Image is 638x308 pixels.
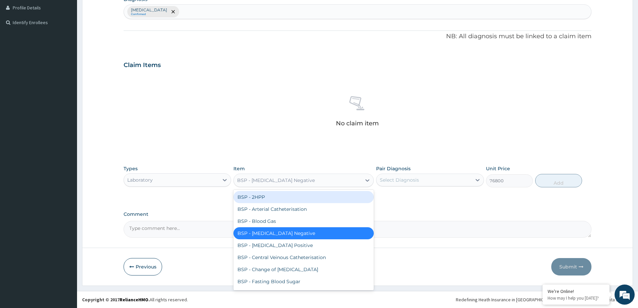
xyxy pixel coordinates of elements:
[77,291,638,308] footer: All rights reserved.
[124,258,162,275] button: Previous
[3,183,128,206] textarea: Type your message and hit 'Enter'
[124,211,591,217] label: Comment
[456,296,633,303] div: Redefining Heath Insurance in [GEOGRAPHIC_DATA] using Telemedicine and Data Science!
[233,275,374,288] div: BSP - Fasting Blood Sugar
[233,239,374,251] div: BSP - [MEDICAL_DATA] Positive
[486,165,510,172] label: Unit Price
[376,165,411,172] label: Pair Diagnosis
[170,9,176,15] span: remove selection option
[39,84,92,152] span: We're online!
[131,13,167,16] small: Confirmed
[110,3,126,19] div: Minimize live chat window
[233,203,374,215] div: BSP - Arterial Catheterisation
[233,251,374,263] div: BSP - Central Veinous Catheterisation
[82,297,150,303] strong: Copyright © 2017 .
[131,7,167,13] p: [MEDICAL_DATA]
[535,174,582,187] button: Add
[35,38,113,46] div: Chat with us now
[380,177,419,183] div: Select Diagnosis
[233,263,374,275] div: BSP - Change of [MEDICAL_DATA]
[551,258,591,275] button: Submit
[233,288,374,300] div: BSP - [MEDICAL_DATA]
[548,288,605,294] div: We're Online!
[124,62,161,69] h3: Claim Items
[233,215,374,227] div: BSP - Blood Gas
[548,295,605,301] p: How may I help you today?
[127,177,153,183] div: Laboratory
[336,120,379,127] p: No claim item
[12,34,27,50] img: d_794563401_company_1708531726252_794563401
[237,177,315,184] div: BSP - [MEDICAL_DATA] Negative
[233,227,374,239] div: BSP - [MEDICAL_DATA] Negative
[124,32,591,41] p: NB: All diagnosis must be linked to a claim item
[233,191,374,203] div: BSP - 2HPP
[124,166,138,172] label: Types
[120,297,148,303] a: RelianceHMO
[233,165,245,172] label: Item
